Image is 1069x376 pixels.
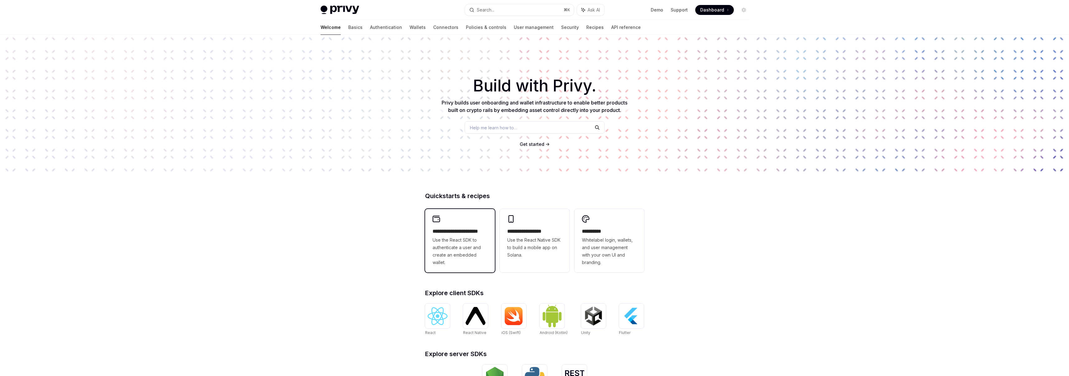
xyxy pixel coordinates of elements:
[582,236,637,266] span: Whitelabel login, wallets, and user management with your own UI and branding.
[574,209,644,272] a: **** *****Whitelabel login, wallets, and user management with your own UI and branding.
[619,304,644,336] a: FlutterFlutter
[425,290,484,296] span: Explore client SDKs
[501,304,526,336] a: iOS (Swift)iOS (Swift)
[540,330,568,335] span: Android (Kotlin)
[584,306,603,326] img: Unity
[621,306,641,326] img: Flutter
[428,307,448,325] img: React
[577,4,604,16] button: Ask AI
[540,304,568,336] a: Android (Kotlin)Android (Kotlin)
[542,304,562,327] img: Android (Kotlin)
[463,330,486,335] span: React Native
[425,351,487,357] span: Explore server SDKs
[561,20,579,35] a: Security
[477,6,494,14] div: Search...
[433,236,487,266] span: Use the React SDK to authenticate a user and create an embedded wallet.
[425,304,450,336] a: ReactReact
[581,330,590,335] span: Unity
[473,80,596,91] span: Build with Privy.
[370,20,402,35] a: Authentication
[520,142,544,147] span: Get started
[514,20,554,35] a: User management
[470,124,517,131] span: Help me learn how to…
[321,20,341,35] a: Welcome
[651,7,663,13] a: Demo
[564,7,570,12] span: ⌘ K
[442,100,627,113] span: Privy builds user onboarding and wallet infrastructure to enable better products built on crypto ...
[520,141,544,147] a: Get started
[700,7,724,13] span: Dashboard
[695,5,734,15] a: Dashboard
[611,20,641,35] a: API reference
[466,307,485,325] img: React Native
[504,307,524,325] img: iOS (Swift)
[466,20,506,35] a: Policies & controls
[425,193,490,199] span: Quickstarts & recipes
[425,330,436,335] span: React
[671,7,688,13] a: Support
[321,6,359,14] img: light logo
[739,5,749,15] button: Toggle dark mode
[410,20,426,35] a: Wallets
[588,7,600,13] span: Ask AI
[586,20,604,35] a: Recipes
[433,20,458,35] a: Connectors
[465,4,574,16] button: Search...⌘K
[619,330,631,335] span: Flutter
[581,304,606,336] a: UnityUnity
[507,236,562,259] span: Use the React Native SDK to build a mobile app on Solana.
[463,304,488,336] a: React NativeReact Native
[500,209,570,272] a: **** **** **** ***Use the React Native SDK to build a mobile app on Solana.
[501,330,521,335] span: iOS (Swift)
[348,20,363,35] a: Basics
